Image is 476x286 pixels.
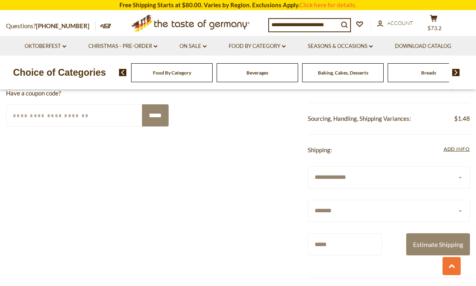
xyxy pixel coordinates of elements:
[428,25,442,31] span: $73.2
[452,69,460,76] img: next arrow
[229,42,286,51] a: Food By Category
[308,42,373,51] a: Seasons & Occasions
[406,233,470,255] button: Estimate Shipping
[422,15,446,35] button: $73.2
[308,146,332,153] span: Shipping:
[308,115,411,122] span: Sourcing, Handling, Shipping Variances:
[180,42,207,51] a: On Sale
[153,70,191,76] a: Food By Category
[318,70,368,76] a: Baking, Cakes, Desserts
[119,69,127,76] img: previous arrow
[387,20,413,26] span: Account
[6,21,96,31] p: Questions?
[25,42,66,51] a: Oktoberfest
[395,42,451,51] a: Download Catalog
[454,114,470,124] span: $1.48
[421,70,436,76] a: Breads
[377,19,413,28] a: Account
[6,88,169,98] p: Have a coupon code?
[246,70,268,76] a: Beverages
[88,42,157,51] a: Christmas - PRE-ORDER
[36,22,90,29] a: [PHONE_NUMBER]
[444,146,470,152] span: Add Info
[299,1,357,8] a: Click here for details.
